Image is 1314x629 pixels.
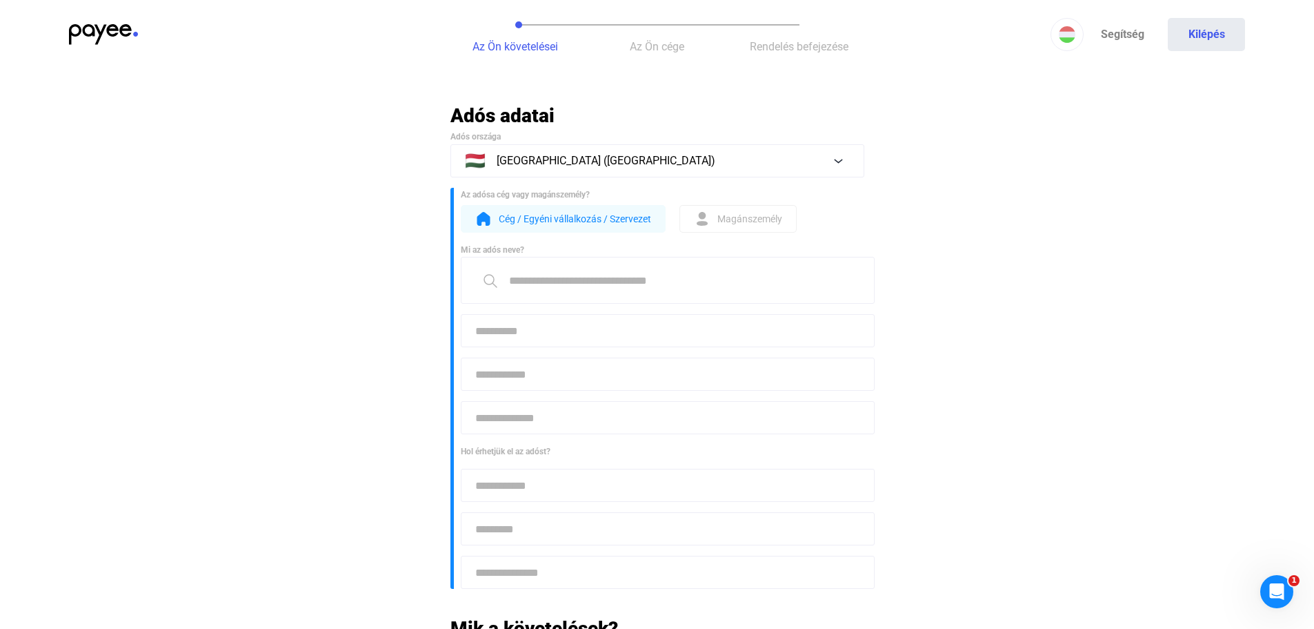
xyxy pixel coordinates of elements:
[497,153,715,169] span: [GEOGRAPHIC_DATA] ([GEOGRAPHIC_DATA])
[499,211,651,227] span: Cég / Egyéni vállalkozás / Szervezet
[717,211,782,227] span: Magánszemély
[461,243,864,257] div: Mi az adós neve?
[450,132,501,142] span: Adós országa
[694,211,710,227] img: form-ind
[69,24,138,45] img: payee-logo
[1260,575,1293,608] iframe: Intercom live chat
[450,144,864,177] button: 🇭🇺[GEOGRAPHIC_DATA] ([GEOGRAPHIC_DATA])
[750,40,848,53] span: Rendelés befejezése
[1084,18,1161,51] a: Segítség
[475,211,492,227] img: form-org
[461,205,666,233] button: form-orgCég / Egyéni vállalkozás / Szervezet
[465,153,486,169] span: 🇭🇺
[1051,18,1084,51] button: HU
[1288,575,1300,586] span: 1
[679,205,797,233] button: form-indMagánszemély
[630,40,684,53] span: Az Ön cége
[461,188,864,202] div: Az adósa cég vagy magánszemély?
[461,445,864,458] div: Hol érhetjük el az adóst?
[472,40,558,53] span: Az Ön követelései
[450,104,864,128] h2: Adós adatai
[1168,18,1245,51] button: Kilépés
[1059,26,1075,43] img: HU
